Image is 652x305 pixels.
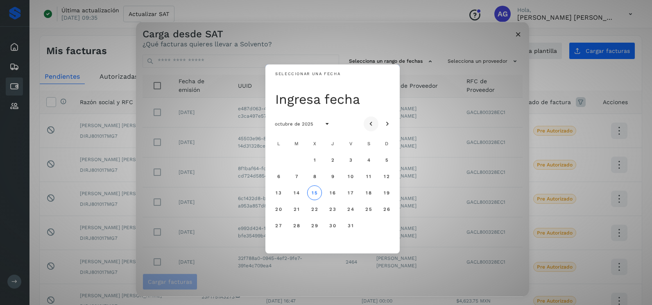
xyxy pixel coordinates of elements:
[275,206,282,212] span: 20
[307,202,322,216] button: miércoles, 22 de octubre de 2025
[347,206,354,212] span: 24
[325,202,340,216] button: jueves, 23 de octubre de 2025
[329,206,336,212] span: 23
[379,202,394,216] button: domingo, 26 de octubre de 2025
[289,202,304,216] button: martes, 21 de octubre de 2025
[275,71,340,77] div: Seleccionar una fecha
[311,223,318,228] span: 29
[383,190,389,196] span: 19
[271,169,286,184] button: lunes, 6 de octubre de 2025
[380,116,395,131] button: Mes siguiente
[293,190,299,196] span: 14
[365,190,371,196] span: 18
[307,169,322,184] button: miércoles, 8 de octubre de 2025
[276,173,280,179] span: 6
[367,157,370,163] span: 4
[361,152,376,167] button: sábado, 4 de octubre de 2025
[379,152,394,167] button: domingo, 5 de octubre de 2025
[311,206,318,212] span: 22
[294,173,298,179] span: 7
[289,218,304,233] button: martes, 28 de octubre de 2025
[329,223,336,228] span: 30
[347,223,353,228] span: 31
[379,169,394,184] button: domingo, 12 de octubre de 2025
[324,135,341,152] div: J
[271,202,286,216] button: lunes, 20 de octubre de 2025
[343,152,358,167] button: viernes, 3 de octubre de 2025
[383,173,389,179] span: 12
[329,190,335,196] span: 16
[343,218,358,233] button: viernes, 31 de octubre de 2025
[360,135,377,152] div: S
[325,152,340,167] button: jueves, 2 de octubre de 2025
[320,116,335,131] button: Seleccionar año
[306,135,323,152] div: X
[289,185,304,200] button: martes, 14 de octubre de 2025
[274,121,313,127] span: octubre de 2025
[288,135,305,152] div: M
[378,135,395,152] div: D
[311,190,317,196] span: 15
[343,169,358,184] button: viernes, 10 de octubre de 2025
[383,206,390,212] span: 26
[331,157,334,163] span: 2
[307,185,322,200] button: Hoy, miércoles, 15 de octubre de 2025
[325,185,340,200] button: jueves, 16 de octubre de 2025
[275,190,281,196] span: 13
[312,173,316,179] span: 8
[349,157,352,163] span: 3
[342,135,359,152] div: V
[275,223,282,228] span: 27
[268,116,320,131] button: octubre de 2025
[313,157,316,163] span: 1
[366,173,371,179] span: 11
[325,169,340,184] button: jueves, 9 de octubre de 2025
[361,202,376,216] button: sábado, 25 de octubre de 2025
[270,135,287,152] div: L
[385,157,388,163] span: 5
[361,169,376,184] button: sábado, 11 de octubre de 2025
[365,206,372,212] span: 25
[275,91,395,107] div: Ingresa fecha
[361,185,376,200] button: sábado, 18 de octubre de 2025
[293,223,300,228] span: 28
[289,169,304,184] button: martes, 7 de octubre de 2025
[271,185,286,200] button: lunes, 13 de octubre de 2025
[347,173,353,179] span: 10
[325,218,340,233] button: jueves, 30 de octubre de 2025
[379,185,394,200] button: domingo, 19 de octubre de 2025
[364,116,378,131] button: Mes anterior
[271,218,286,233] button: lunes, 27 de octubre de 2025
[331,173,334,179] span: 9
[293,206,299,212] span: 21
[307,218,322,233] button: miércoles, 29 de octubre de 2025
[343,202,358,216] button: viernes, 24 de octubre de 2025
[307,152,322,167] button: miércoles, 1 de octubre de 2025
[343,185,358,200] button: viernes, 17 de octubre de 2025
[347,190,353,196] span: 17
